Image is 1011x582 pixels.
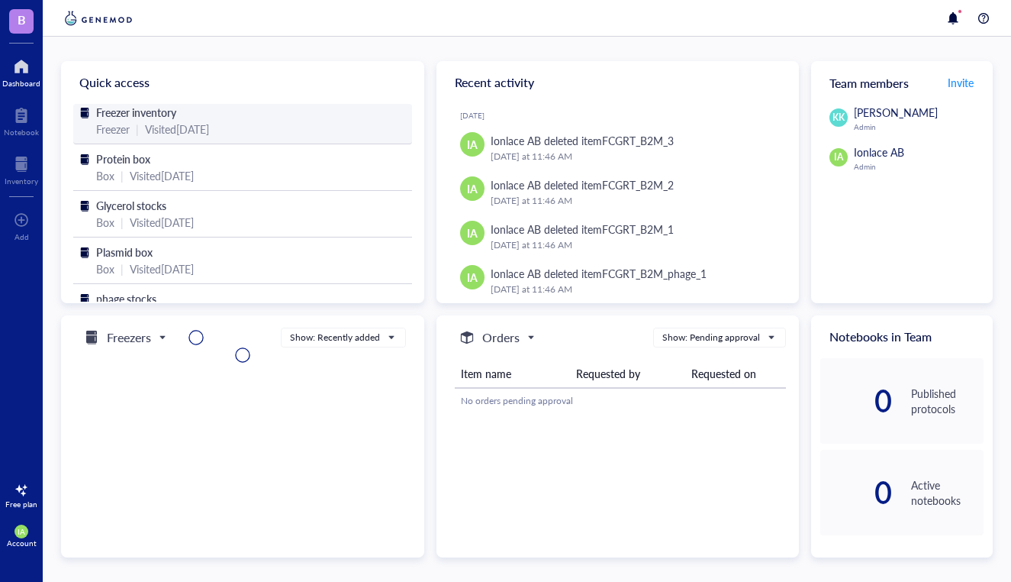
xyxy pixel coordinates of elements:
span: KK [832,111,845,124]
div: Box [96,214,114,231]
a: Inventory [5,152,38,186]
a: Notebook [4,103,39,137]
span: IA [467,180,478,197]
div: FCGRT_B2M_2 [602,177,674,192]
h5: Freezers [107,328,151,347]
div: Show: Pending approval [662,331,760,344]
div: Show: Recently added [290,331,380,344]
div: Visited [DATE] [130,167,194,184]
div: Ionlace AB deleted item [491,132,674,149]
div: Quick access [61,61,424,104]
div: Box [96,167,114,184]
th: Item name [455,360,570,388]
div: Visited [DATE] [130,214,194,231]
div: Freezer [96,121,130,137]
div: FCGRT_B2M_1 [602,221,674,237]
div: Visited [DATE] [130,260,194,277]
span: Invite [948,75,974,90]
div: Inventory [5,176,38,186]
span: IA [467,269,478,286]
div: Account [7,538,37,548]
span: [PERSON_NAME] [854,105,938,120]
div: | [121,260,124,277]
div: FCGRT_B2M_3 [602,133,674,148]
div: [DATE] at 11:46 AM [491,238,775,253]
span: Protein box [96,151,150,167]
div: Free plan [5,500,37,509]
div: Add [14,232,29,241]
div: FCGRT_B2M_phage_1 [602,266,707,281]
div: Ionlace AB deleted item [491,221,674,238]
div: Published protocols [911,386,984,416]
span: phage stocks [96,291,156,306]
h5: Orders [482,328,520,347]
img: genemod-logo [61,9,136,27]
th: Requested by [570,360,685,388]
div: Notebooks in Team [811,315,993,358]
div: No orders pending approval [461,394,781,408]
span: IA [467,225,478,241]
div: 0 [820,480,893,505]
div: Admin [854,162,984,171]
span: Ionlace AB [854,144,904,160]
div: Ionlace AB deleted item [491,176,674,193]
div: [DATE] at 11:46 AM [491,193,775,209]
div: Ionlace AB deleted item [491,265,707,282]
div: Visited [DATE] [145,121,209,137]
div: 0 [820,389,893,413]
span: IA [18,527,25,536]
span: Glycerol stocks [96,198,166,213]
div: Admin [854,122,984,131]
div: Notebook [4,128,39,137]
div: Team members [811,61,993,104]
div: Recent activity [436,61,800,104]
div: Dashboard [2,79,40,88]
div: Active notebooks [911,477,984,508]
span: IA [467,136,478,153]
span: B [18,10,26,29]
div: | [136,121,139,137]
div: [DATE] [460,111,787,120]
a: Dashboard [2,54,40,88]
div: [DATE] at 11:46 AM [491,149,775,164]
span: IA [834,150,843,164]
button: Invite [947,70,974,95]
span: Plasmid box [96,244,153,260]
th: Requested on [685,360,787,388]
div: Box [96,260,114,277]
span: Freezer inventory [96,105,176,120]
div: | [121,167,124,184]
div: | [121,214,124,231]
